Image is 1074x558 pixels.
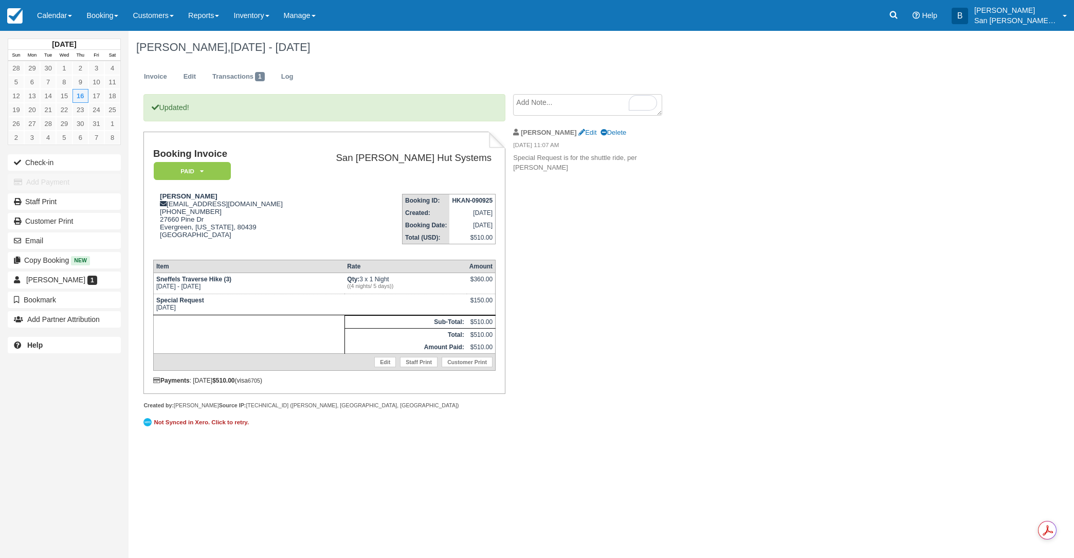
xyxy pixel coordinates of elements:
a: Edit [176,67,204,87]
a: 7 [88,131,104,145]
em: [DATE] 11:07 AM [513,141,686,152]
th: Sun [8,50,24,61]
b: Help [27,341,43,349]
a: 6 [72,131,88,145]
th: Rate [344,260,467,273]
th: Sat [104,50,120,61]
strong: Created by: [143,402,174,408]
a: Staff Print [8,193,121,210]
textarea: To enrich screen reader interactions, please activate Accessibility in Grammarly extension settings [513,94,662,116]
a: Customer Print [8,213,121,229]
th: Booking Date: [403,219,450,231]
div: [PERSON_NAME] [TECHNICAL_ID] ([PERSON_NAME], [GEOGRAPHIC_DATA], [GEOGRAPHIC_DATA]) [143,402,505,409]
em: Paid [154,162,231,180]
strong: [DATE] [52,40,76,48]
a: 8 [104,131,120,145]
a: 1 [104,117,120,131]
a: 31 [88,117,104,131]
td: $510.00 [467,329,496,341]
th: Mon [24,50,40,61]
strong: [PERSON_NAME] [521,129,577,136]
th: Total: [344,329,467,341]
a: Edit [374,357,396,367]
td: $510.00 [449,231,495,244]
a: 11 [104,75,120,89]
td: 3 x 1 Night [344,273,467,294]
h1: [PERSON_NAME], [136,41,926,53]
a: Log [274,67,301,87]
a: 4 [104,61,120,75]
div: $150.00 [469,297,493,312]
a: Invoice [136,67,175,87]
span: [PERSON_NAME] [26,276,85,284]
a: 29 [24,61,40,75]
strong: Special Request [156,297,204,304]
span: 1 [255,72,265,81]
a: 1 [56,61,72,75]
a: 23 [72,103,88,117]
p: Special Request is for the shuttle ride, per [PERSON_NAME] [513,153,686,172]
a: 27 [24,117,40,131]
a: 14 [40,89,56,103]
div: $360.00 [469,276,493,291]
a: 28 [40,117,56,131]
a: 17 [88,89,104,103]
i: Help [913,12,920,19]
a: 2 [72,61,88,75]
th: Tue [40,50,56,61]
a: 4 [40,131,56,145]
a: 3 [88,61,104,75]
small: 6705 [248,377,260,384]
p: [PERSON_NAME] [974,5,1057,15]
a: Paid [153,161,227,181]
a: 3 [24,131,40,145]
th: Fri [88,50,104,61]
th: Thu [72,50,88,61]
th: Amount [467,260,496,273]
strong: $510.00 [212,377,234,384]
a: 18 [104,89,120,103]
td: [DATE] [153,294,344,315]
strong: Sneffels Traverse Hike (3) [156,276,231,283]
strong: Qty [347,276,359,283]
a: 7 [40,75,56,89]
th: Wed [56,50,72,61]
strong: [PERSON_NAME] [160,192,217,200]
th: Booking ID: [403,194,450,207]
a: 30 [40,61,56,75]
a: 12 [8,89,24,103]
a: 29 [56,117,72,131]
a: Staff Print [400,357,438,367]
td: [DATE] [449,219,495,231]
a: Transactions1 [205,67,272,87]
h1: Booking Invoice [153,149,304,159]
a: 6 [24,75,40,89]
span: [DATE] - [DATE] [230,41,310,53]
a: 13 [24,89,40,103]
th: Sub-Total: [344,316,467,329]
a: 30 [72,117,88,131]
strong: Payments [153,377,190,384]
strong: Source IP: [219,402,246,408]
a: 24 [88,103,104,117]
a: Delete [600,129,626,136]
a: Help [8,337,121,353]
a: 9 [72,75,88,89]
a: 19 [8,103,24,117]
button: Add Payment [8,174,121,190]
a: 25 [104,103,120,117]
td: [DATE] [449,207,495,219]
th: Total (USD): [403,231,450,244]
td: $510.00 [467,341,496,354]
td: $510.00 [467,316,496,329]
div: [EMAIL_ADDRESS][DOMAIN_NAME] [PHONE_NUMBER] 27660 Pine Dr Evergreen, [US_STATE], 80439 [GEOGRAPHI... [153,192,304,251]
td: [DATE] - [DATE] [153,273,344,294]
span: New [71,256,90,265]
a: [PERSON_NAME] 1 [8,272,121,288]
th: Created: [403,207,450,219]
a: 20 [24,103,40,117]
a: 22 [56,103,72,117]
button: Email [8,232,121,249]
span: 1 [87,276,97,285]
a: 2 [8,131,24,145]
